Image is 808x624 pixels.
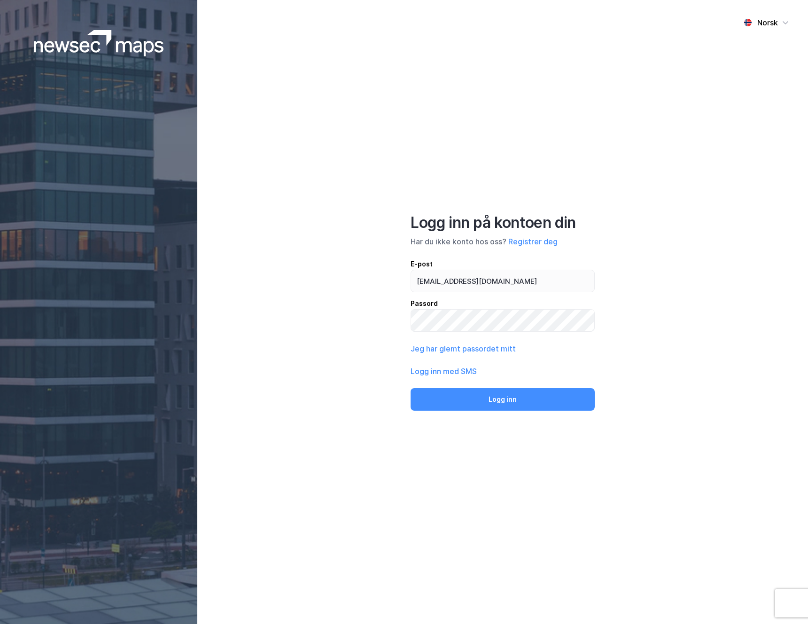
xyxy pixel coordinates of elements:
[508,236,558,247] button: Registrer deg
[411,343,516,354] button: Jeg har glemt passordet mitt
[411,388,595,411] button: Logg inn
[411,258,595,270] div: E-post
[411,236,595,247] div: Har du ikke konto hos oss?
[411,298,595,309] div: Passord
[411,366,477,377] button: Logg inn med SMS
[761,579,808,624] div: Kontrollprogram for chat
[761,579,808,624] iframe: Chat Widget
[34,30,164,56] img: logoWhite.bf58a803f64e89776f2b079ca2356427.svg
[757,17,778,28] div: Norsk
[411,213,595,232] div: Logg inn på kontoen din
